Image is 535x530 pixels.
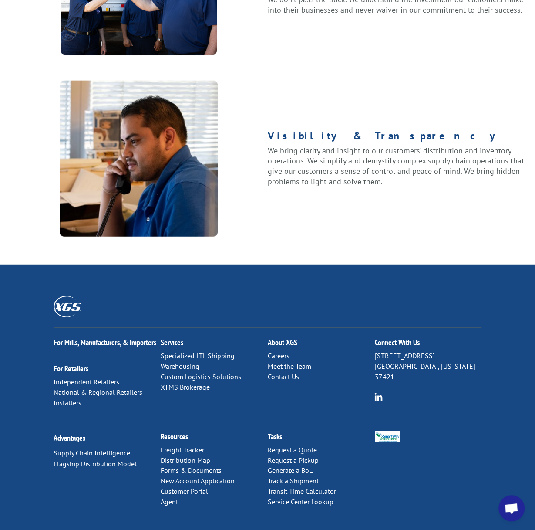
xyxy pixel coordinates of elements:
[268,476,319,485] a: Track a Shipment
[161,456,210,465] a: Distribution Map
[268,466,313,475] a: Generate a BoL
[498,495,525,521] div: Open chat
[54,398,81,407] a: Installers
[60,81,218,237] img: a-7305087@2x
[268,497,333,506] a: Service Center Lookup
[161,466,222,475] a: Forms & Documents
[161,497,178,506] a: Agent
[374,393,383,401] img: group-6
[374,431,401,442] img: Smartway_Logo
[54,448,130,457] a: Supply Chain Intelligence
[161,362,199,370] a: Warehousing
[161,431,188,442] a: Resources
[161,445,204,454] a: Freight Tracker
[268,445,317,454] a: Request a Quote
[161,337,183,347] a: Services
[161,476,235,485] a: New Account Application
[54,377,119,386] a: Independent Retailers
[54,388,142,397] a: National & Regional Retailers
[54,337,156,347] a: For Mills, Manufacturers, & Importers
[161,372,241,381] a: Custom Logistics Solutions
[268,487,336,496] a: Transit Time Calculator
[161,383,210,391] a: XTMS Brokerage
[268,146,526,187] p: We bring clarity and insight to our customers’ distribution and inventory operations. We simplify...
[374,339,481,351] h2: Connect With Us
[268,362,311,370] a: Meet the Team
[268,433,375,445] h2: Tasks
[161,487,208,496] a: Customer Portal
[268,337,297,347] a: About XGS
[268,131,526,146] h1: Visibility & Transparency
[268,351,289,360] a: Careers
[54,433,85,443] a: Advantages
[54,459,137,468] a: Flagship Distribution Model
[268,456,319,465] a: Request a Pickup
[268,372,299,381] a: Contact Us
[54,364,88,374] a: For Retailers
[54,296,81,317] img: XGS_Logos_ALL_2024_All_White
[374,351,481,382] p: [STREET_ADDRESS] [GEOGRAPHIC_DATA], [US_STATE] 37421
[161,351,235,360] a: Specialized LTL Shipping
